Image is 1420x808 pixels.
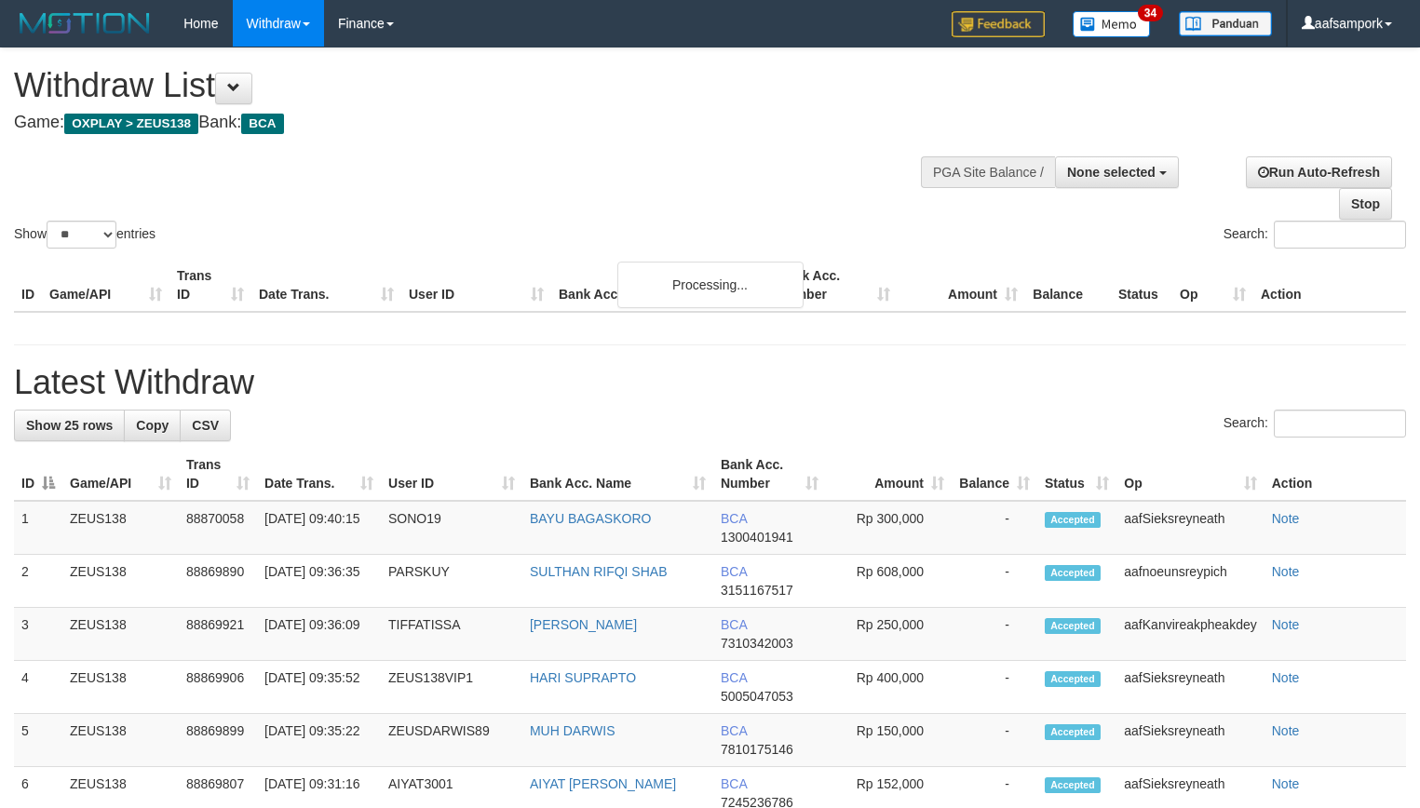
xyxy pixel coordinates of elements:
[721,530,793,545] span: Copy 1300401941 to clipboard
[1272,511,1300,526] a: Note
[530,723,615,738] a: MUH DARWIS
[721,583,793,598] span: Copy 3151167517 to clipboard
[1272,776,1300,791] a: Note
[14,364,1406,401] h1: Latest Withdraw
[921,156,1055,188] div: PGA Site Balance /
[257,608,381,661] td: [DATE] 09:36:09
[721,670,747,685] span: BCA
[898,259,1025,312] th: Amount
[952,714,1037,767] td: -
[1055,156,1179,188] button: None selected
[14,9,156,37] img: MOTION_logo.png
[826,714,952,767] td: Rp 150,000
[1067,165,1156,180] span: None selected
[530,617,637,632] a: [PERSON_NAME]
[381,501,522,555] td: SONO19
[257,714,381,767] td: [DATE] 09:35:22
[179,555,257,608] td: 88869890
[14,410,125,441] a: Show 25 rows
[14,259,42,312] th: ID
[1045,565,1101,581] span: Accepted
[1138,5,1163,21] span: 34
[381,448,522,501] th: User ID: activate to sort column ascending
[257,448,381,501] th: Date Trans.: activate to sort column ascending
[721,617,747,632] span: BCA
[14,661,62,714] td: 4
[1172,259,1253,312] th: Op
[1045,671,1101,687] span: Accepted
[1116,661,1264,714] td: aafSieksreyneath
[1025,259,1111,312] th: Balance
[14,501,62,555] td: 1
[522,448,713,501] th: Bank Acc. Name: activate to sort column ascending
[401,259,551,312] th: User ID
[14,67,928,104] h1: Withdraw List
[1045,724,1101,740] span: Accepted
[1045,512,1101,528] span: Accepted
[180,410,231,441] a: CSV
[1274,410,1406,438] input: Search:
[617,262,804,308] div: Processing...
[952,448,1037,501] th: Balance: activate to sort column ascending
[721,636,793,651] span: Copy 7310342003 to clipboard
[530,564,668,579] a: SULTHAN RIFQI SHAB
[1339,188,1392,220] a: Stop
[179,501,257,555] td: 88870058
[1253,259,1406,312] th: Action
[14,555,62,608] td: 2
[47,221,116,249] select: Showentries
[381,608,522,661] td: TIFFATISSA
[381,714,522,767] td: ZEUSDARWIS89
[179,448,257,501] th: Trans ID: activate to sort column ascending
[952,555,1037,608] td: -
[952,11,1045,37] img: Feedback.jpg
[241,114,283,134] span: BCA
[179,608,257,661] td: 88869921
[62,608,179,661] td: ZEUS138
[1045,618,1101,634] span: Accepted
[952,661,1037,714] td: -
[826,448,952,501] th: Amount: activate to sort column ascending
[721,742,793,757] span: Copy 7810175146 to clipboard
[530,670,636,685] a: HARI SUPRAPTO
[1116,555,1264,608] td: aafnoeunsreypich
[826,555,952,608] td: Rp 608,000
[257,555,381,608] td: [DATE] 09:36:35
[1116,608,1264,661] td: aafKanvireakpheakdey
[530,511,651,526] a: BAYU BAGASKORO
[713,448,826,501] th: Bank Acc. Number: activate to sort column ascending
[770,259,898,312] th: Bank Acc. Number
[551,259,770,312] th: Bank Acc. Name
[62,501,179,555] td: ZEUS138
[192,418,219,433] span: CSV
[721,564,747,579] span: BCA
[62,661,179,714] td: ZEUS138
[381,661,522,714] td: ZEUS138VIP1
[62,448,179,501] th: Game/API: activate to sort column ascending
[179,661,257,714] td: 88869906
[1224,221,1406,249] label: Search:
[1272,564,1300,579] a: Note
[1224,410,1406,438] label: Search:
[381,555,522,608] td: PARSKUY
[530,776,676,791] a: AIYAT [PERSON_NAME]
[1073,11,1151,37] img: Button%20Memo.svg
[1272,723,1300,738] a: Note
[64,114,198,134] span: OXPLAY > ZEUS138
[14,448,62,501] th: ID: activate to sort column descending
[14,221,156,249] label: Show entries
[1179,11,1272,36] img: panduan.png
[1116,714,1264,767] td: aafSieksreyneath
[721,689,793,704] span: Copy 5005047053 to clipboard
[1111,259,1172,312] th: Status
[14,114,928,132] h4: Game: Bank:
[826,501,952,555] td: Rp 300,000
[721,511,747,526] span: BCA
[952,608,1037,661] td: -
[1116,501,1264,555] td: aafSieksreyneath
[1264,448,1406,501] th: Action
[14,608,62,661] td: 3
[1037,448,1116,501] th: Status: activate to sort column ascending
[1116,448,1264,501] th: Op: activate to sort column ascending
[251,259,401,312] th: Date Trans.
